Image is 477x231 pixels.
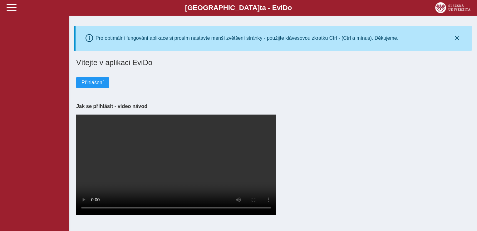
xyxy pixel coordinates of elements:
[435,2,470,13] img: logo_web_su.png
[76,77,109,88] button: Přihlášení
[81,80,104,85] span: Přihlášení
[76,115,276,215] video: Your browser does not support the video tag.
[260,4,262,12] span: t
[76,103,470,109] h3: Jak se přihlásit - video návod
[283,4,288,12] span: D
[19,4,458,12] b: [GEOGRAPHIC_DATA] a - Evi
[288,4,292,12] span: o
[96,35,398,41] div: Pro optimální fungování aplikace si prosím nastavte menší zvětšení stránky - použijte klávesovou ...
[76,58,470,67] h1: Vítejte v aplikaci EviDo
